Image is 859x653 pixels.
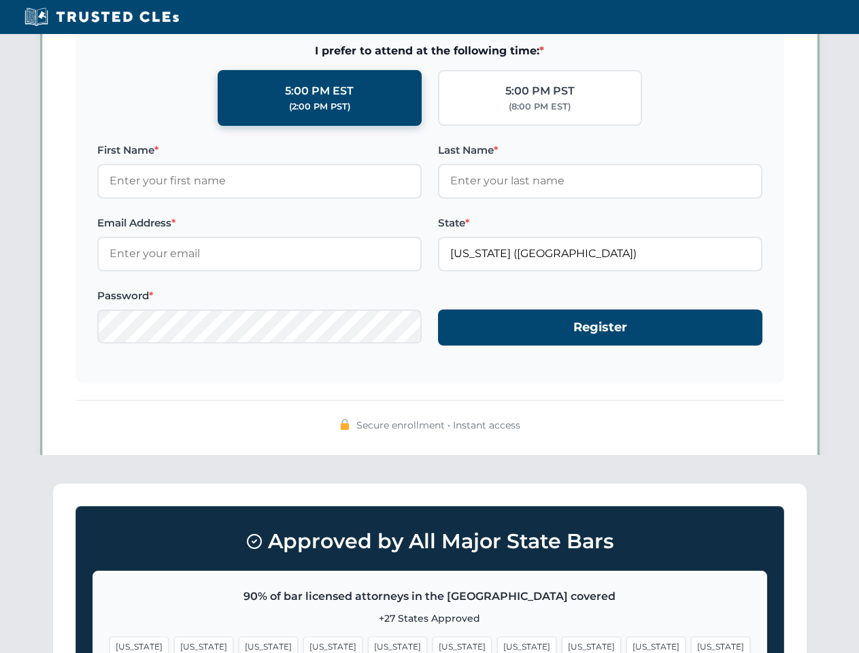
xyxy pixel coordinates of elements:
[110,588,750,605] p: 90% of bar licensed attorneys in the [GEOGRAPHIC_DATA] covered
[505,82,575,100] div: 5:00 PM PST
[97,237,422,271] input: Enter your email
[285,82,354,100] div: 5:00 PM EST
[97,164,422,198] input: Enter your first name
[438,237,762,271] input: Florida (FL)
[438,142,762,158] label: Last Name
[97,42,762,60] span: I prefer to attend at the following time:
[20,7,183,27] img: Trusted CLEs
[438,215,762,231] label: State
[97,288,422,304] label: Password
[339,419,350,430] img: 🔒
[110,611,750,626] p: +27 States Approved
[97,142,422,158] label: First Name
[438,164,762,198] input: Enter your last name
[438,309,762,346] button: Register
[509,100,571,114] div: (8:00 PM EST)
[92,523,767,560] h3: Approved by All Major State Bars
[289,100,350,114] div: (2:00 PM PST)
[97,215,422,231] label: Email Address
[356,418,520,433] span: Secure enrollment • Instant access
